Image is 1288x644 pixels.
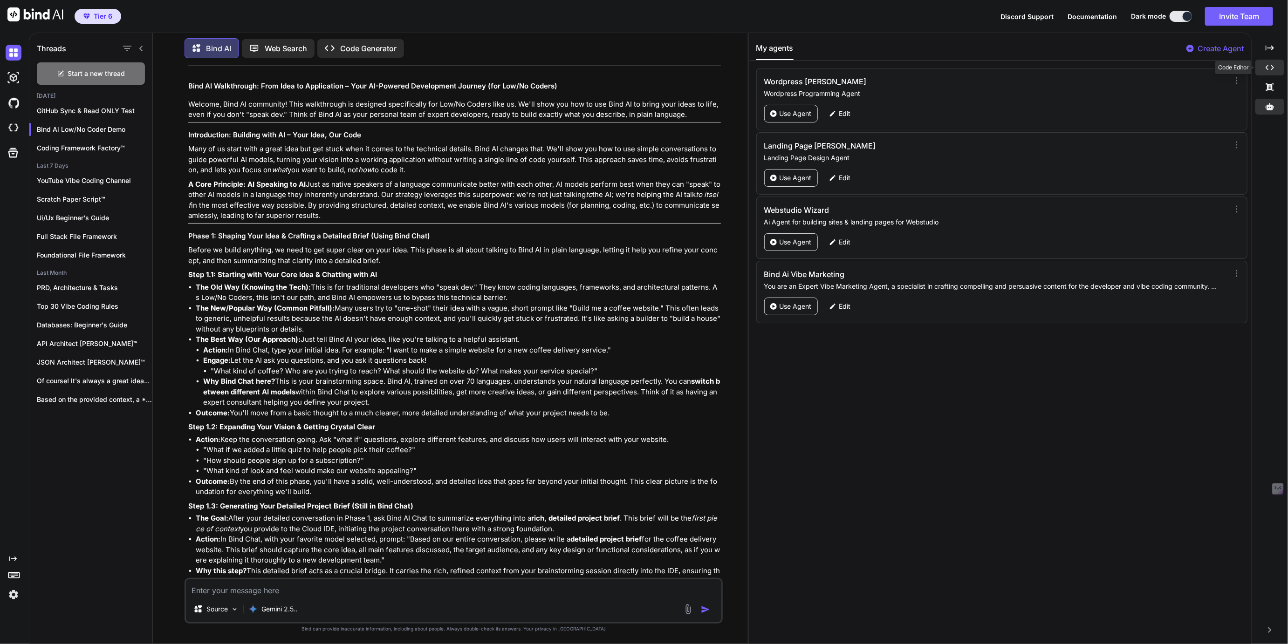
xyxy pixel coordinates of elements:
p: Bind Ai Low/No Coder Demo [37,125,152,134]
p: Databases: Beginner's Guide [37,320,152,330]
p: Use Agent [780,302,812,311]
p: Full Stack File Framework [37,232,152,241]
p: Based on the provided context, a **PRD**... [37,395,152,404]
p: Welcome, Bind AI community! This walkthrough is designed specifically for Low/No Coders like us. ... [188,99,720,120]
li: You'll move from a basic thought to a much clearer, more detailed understanding of what your proj... [196,408,720,419]
p: Ui/Ux Beginner's Guide [37,213,152,223]
p: Landing Page Design Agent [764,153,1218,163]
strong: Step 1.3: Generating Your Detailed Project Brief (Still in Bind Chat) [188,502,413,510]
p: Wordpress Programming Agent [764,89,1218,98]
p: JSON Architect [PERSON_NAME]™ [37,358,152,367]
em: first piece of context [196,514,717,533]
strong: Why this step? [196,566,247,575]
strong: Action: [196,535,220,543]
img: settings [6,587,21,603]
p: You are an Expert Vibe Marketing Agent, a specialist in crafting compelling and persuasive conten... [764,282,1218,291]
li: Keep the conversation going. Ask "what if" questions, explore different features, and discuss how... [196,434,720,476]
strong: detailed project brief [570,535,642,543]
button: Invite Team [1205,7,1273,26]
img: darkAi-studio [6,70,21,86]
img: Gemini 2.5 Pro [248,604,258,614]
h3: Introduction: Building with AI – Your Idea, Our Code [188,130,720,141]
li: This is your brainstorming space. Bind AI, trained on over 70 languages, understands your natural... [203,376,720,408]
strong: first layer of explicit context [443,576,540,585]
strong: The Best Way (Our Approach): [196,335,301,344]
span: Documentation [1068,13,1117,20]
p: Scratch Paper Script™ [37,195,152,204]
p: Before we build anything, we need to get super clear on your idea. This phase is all about talkin... [188,245,720,266]
strong: rich, detailed project brief [531,514,620,522]
h3: Wordpress [PERSON_NAME] [764,76,1082,87]
h2: Last 7 Days [29,162,152,169]
li: Many users try to "one-shot" their idea with a vague, short prompt like "Build me a coffee websit... [196,303,720,335]
li: Just tell Bind AI your idea, like you're talking to a helpful assistant. [196,334,720,408]
h3: Landing Page [PERSON_NAME] [764,140,1082,151]
img: darkChat [6,45,21,61]
span: Tier 6 [94,12,112,21]
p: YouTube Vibe Coding Channel [37,176,152,185]
strong: The Goal: [196,514,228,522]
strong: Engage: [203,356,231,365]
p: PRD, Architecture & Tasks [37,283,152,292]
strong: switch between different AI models [203,377,720,396]
li: "What kind of look and feel would make our website appealing?" [203,466,720,476]
strong: Step 1.2: Expanding Your Vision & Getting Crystal Clear [188,422,375,431]
button: Discord Support [1000,12,1054,21]
h2: [DATE] [29,92,152,100]
p: GitHub Sync & Read ONLY Test [37,106,152,115]
p: Source [206,604,228,614]
img: Pick Models [231,605,239,613]
p: Gemini 2.5.. [261,604,297,614]
strong: A Core Principle: AI Speaking to AI [188,180,306,189]
p: Top 30 Vibe Coding Rules [37,302,152,311]
button: Documentation [1068,12,1117,21]
strong: Step 1.1: Starting with Your Core Idea & Chatting with AI [188,270,377,279]
p: Bind can provide inaccurate information, including about people. Always double-check its answers.... [185,625,722,632]
p: API Architect [PERSON_NAME]™ [37,339,152,348]
em: what [272,165,288,174]
p: Ai Agent for building sites & landing pages for Webstudio [764,217,1218,227]
img: Bind AI [7,7,63,21]
em: how [358,165,372,174]
em: to [586,190,592,199]
p: Edit [839,302,851,311]
h2: Last Month [29,269,152,277]
p: Foundational File Framework [37,251,152,260]
li: This detailed brief acts as a crucial bridge. It carries the rich, refined context from your brai... [196,566,720,597]
strong: Outcome: [196,477,230,486]
strong: Why Bind Chat here? [203,377,275,386]
li: This is for traditional developers who "speak dev." They know coding languages, frameworks, and a... [196,282,720,303]
li: In Bind Chat, with your favorite model selected, prompt: "Based on our entire conversation, pleas... [196,534,720,566]
p: Use Agent [780,109,812,118]
p: Edit [839,173,851,183]
li: Let the AI ask you questions, and you ask it questions back! [203,355,720,376]
h2: Bind AI Walkthrough: From Idea to Application – Your AI-Powered Development Journey (for Low/No C... [188,81,720,92]
h3: Phase 1: Shaping Your Idea & Crafting a Detailed Brief (Using Bind Chat) [188,231,720,242]
span: Discord Support [1000,13,1054,20]
p: Web Search [265,43,307,54]
p: Code Generator [340,43,397,54]
li: "What if we added a little quiz to help people pick their coffee?" [203,445,720,455]
strong: Action: [203,346,228,354]
span: Start a new thread [68,69,125,78]
img: attachment [683,604,693,615]
strong: Action: [196,435,220,444]
p: Of course! It's always a great idea... [37,376,152,386]
img: premium [83,14,90,19]
p: Coding Framework Factory™ [37,143,152,153]
span: Dark mode [1131,12,1166,21]
p: Edit [839,237,851,247]
p: Create Agent [1198,43,1244,54]
img: cloudideIcon [6,120,21,136]
strong: The Old Way (Knowing the Tech): [196,283,311,291]
button: premiumTier 6 [75,9,121,24]
em: to itself [188,190,718,210]
p: Bind AI [206,43,231,54]
p: Edit [839,109,851,118]
p: Use Agent [780,173,812,183]
button: My agents [756,42,794,60]
h3: Bind Ai Vibe Marketing [764,269,1082,280]
li: In Bind Chat, type your initial idea. For example: "I want to make a simple website for a new cof... [203,345,720,356]
p: Just as native speakers of a language communicate better with each other, AI models perform best ... [188,179,720,221]
strong: Outcome: [196,408,230,417]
